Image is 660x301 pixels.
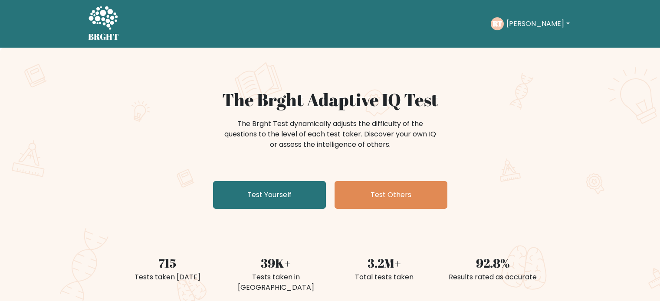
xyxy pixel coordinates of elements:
div: Total tests taken [335,272,433,282]
a: Test Yourself [213,181,326,209]
div: Tests taken [DATE] [118,272,217,282]
a: BRGHT [88,3,119,44]
div: The Brght Test dynamically adjusts the difficulty of the questions to the level of each test take... [222,119,439,150]
text: RT [492,19,502,29]
div: 3.2M+ [335,254,433,272]
div: 39K+ [227,254,325,272]
a: Test Others [335,181,447,209]
div: 715 [118,254,217,272]
h1: The Brght Adaptive IQ Test [118,89,542,110]
h5: BRGHT [88,32,119,42]
div: Results rated as accurate [444,272,542,282]
div: 92.8% [444,254,542,272]
button: [PERSON_NAME] [504,18,572,29]
div: Tests taken in [GEOGRAPHIC_DATA] [227,272,325,293]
